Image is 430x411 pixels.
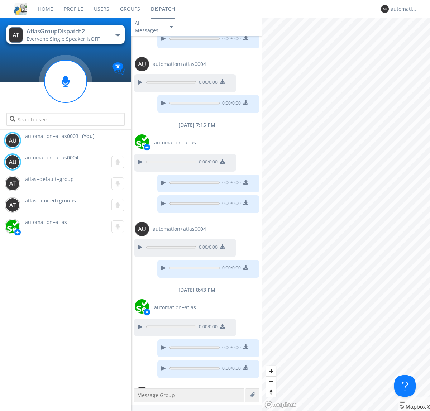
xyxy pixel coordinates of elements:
[196,79,218,87] span: 0:00 / 0:00
[243,100,248,105] img: download media button
[135,134,149,149] img: d2d01cd9b4174d08988066c6d424eccd
[400,401,405,403] button: Toggle attribution
[91,35,100,42] span: OFF
[243,344,248,349] img: download media button
[220,180,241,187] span: 0:00 / 0:00
[112,62,125,75] img: Translation enabled
[5,155,20,169] img: 373638.png
[196,159,218,167] span: 0:00 / 0:00
[220,159,225,164] img: download media button
[196,324,218,331] span: 0:00 / 0:00
[220,100,241,108] span: 0:00 / 0:00
[25,133,78,140] span: automation+atlas0003
[9,27,23,43] img: 373638.png
[135,57,149,71] img: 373638.png
[153,225,206,233] span: automation+atlas0004
[220,324,225,329] img: download media button
[266,387,276,397] button: Reset bearing to north
[243,180,248,185] img: download media button
[394,375,416,397] iframe: Toggle Customer Support
[131,286,262,293] div: [DATE] 8:43 PM
[27,35,107,43] div: Everyone ·
[243,265,248,270] img: download media button
[135,222,149,236] img: 373638.png
[25,154,78,161] span: automation+atlas0004
[391,5,417,13] div: automation+atlas0003
[266,377,276,387] span: Zoom out
[5,176,20,191] img: 373638.png
[25,176,74,182] span: atlas+default+group
[170,26,173,28] img: caret-down-sm.svg
[82,133,94,140] div: (You)
[220,79,225,84] img: download media button
[220,265,241,273] span: 0:00 / 0:00
[266,366,276,376] button: Zoom in
[135,387,149,401] img: 373638.png
[5,198,20,212] img: 373638.png
[5,133,20,148] img: 373638.png
[196,244,218,252] span: 0:00 / 0:00
[220,365,241,373] span: 0:00 / 0:00
[25,197,76,204] span: atlas+limited+groups
[220,200,241,208] span: 0:00 / 0:00
[220,244,225,249] img: download media button
[6,113,124,126] input: Search users
[131,121,262,129] div: [DATE] 7:15 PM
[14,3,27,15] img: cddb5a64eb264b2086981ab96f4c1ba7
[154,304,196,311] span: automation+atlas
[220,35,241,43] span: 0:00 / 0:00
[220,344,241,352] span: 0:00 / 0:00
[25,219,67,225] span: automation+atlas
[381,5,389,13] img: 373638.png
[153,61,206,68] span: automation+atlas0004
[243,200,248,205] img: download media button
[266,376,276,387] button: Zoom out
[264,401,296,409] a: Mapbox logo
[243,365,248,370] img: download media button
[243,35,248,40] img: download media button
[154,139,196,146] span: automation+atlas
[27,27,107,35] div: AtlasGroupDispatch2
[5,219,20,234] img: d2d01cd9b4174d08988066c6d424eccd
[135,299,149,314] img: d2d01cd9b4174d08988066c6d424eccd
[50,35,100,42] span: Single Speaker is
[400,404,426,410] a: Mapbox
[6,25,124,44] button: AtlasGroupDispatch2Everyone·Single Speaker isOFF
[135,20,163,34] div: All Messages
